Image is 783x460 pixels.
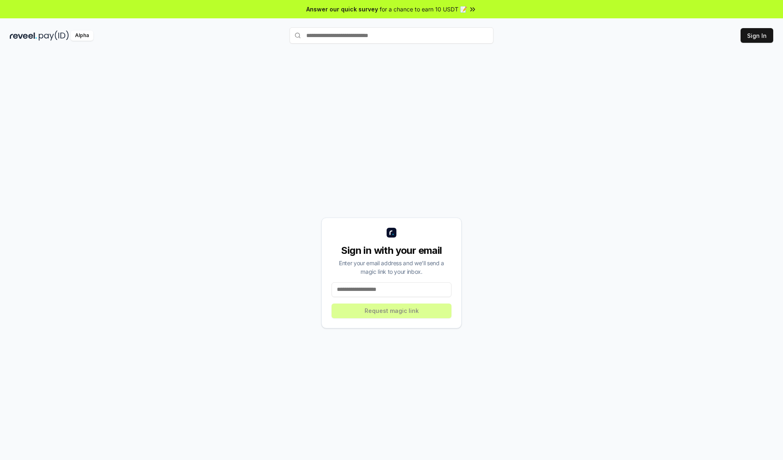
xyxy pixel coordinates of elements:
div: Enter your email address and we’ll send a magic link to your inbox. [332,259,451,276]
div: Sign in with your email [332,244,451,257]
img: logo_small [387,228,396,238]
span: for a chance to earn 10 USDT 📝 [380,5,467,13]
button: Sign In [741,28,773,43]
img: reveel_dark [10,31,37,41]
span: Answer our quick survey [306,5,378,13]
img: pay_id [39,31,69,41]
div: Alpha [71,31,93,41]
